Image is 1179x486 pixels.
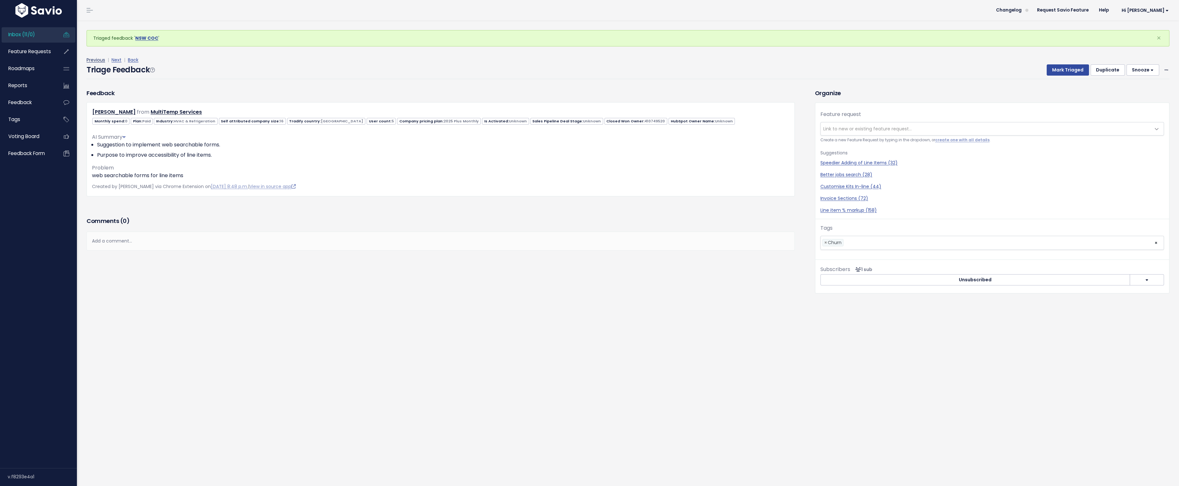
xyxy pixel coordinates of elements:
[174,119,215,124] span: HVAC & Refrigeration
[823,126,912,132] span: Link to new or existing feature request...
[2,95,53,110] a: Feedback
[815,89,1169,97] h3: Organize
[97,141,789,149] li: Suggestion to implement web searchable forms.
[367,118,396,125] span: User count:
[8,116,20,123] span: Tags
[482,118,529,125] span: Is Activated:
[2,112,53,127] a: Tags
[2,27,53,42] a: Inbox (11/0)
[8,82,27,89] span: Reports
[644,119,665,124] span: 410749520
[820,207,1164,214] a: Line item % markup (158)
[87,217,795,226] h3: Comments ( )
[824,239,827,246] span: ×
[820,274,1130,286] button: Unsubscribed
[135,35,158,41] a: NSW COC
[820,224,833,232] label: Tags
[137,108,149,116] span: from
[1126,64,1159,76] button: Snooze
[8,65,35,72] span: Roadmaps
[219,118,286,125] span: Self attributed company size:
[820,171,1164,178] a: Better jobs search (28)
[853,266,872,273] span: <p><strong>Subscribers</strong><br><br> - Carolina Salcedo Claramunt<br> </p>
[14,3,63,18] img: logo-white.9d6f32f41409.svg
[1032,5,1094,15] a: Request Savio Feature
[2,78,53,93] a: Reports
[92,164,114,171] span: Problem
[1114,5,1174,15] a: Hi [PERSON_NAME]
[1122,8,1169,13] span: Hi [PERSON_NAME]
[444,119,479,124] span: 2025 Plus Monthly
[820,195,1164,202] a: Invoice Sections (72)
[392,119,394,124] span: 5
[87,232,795,251] div: Add a comment...
[2,146,53,161] a: Feedback form
[668,118,735,125] span: HubSpot Owner Name:
[125,119,128,124] span: 0
[397,118,481,125] span: Company pricing plan:
[2,44,53,59] a: Feature Requests
[1157,33,1161,43] span: ×
[92,108,136,116] a: [PERSON_NAME]
[87,89,114,97] h3: Feedback
[820,149,1164,157] p: Suggestions
[2,61,53,76] a: Roadmaps
[530,118,603,125] span: Sales Pipeline Deal Stage:
[820,111,861,118] label: Feature request
[1094,5,1114,15] a: Help
[828,239,842,246] span: Churn
[715,119,733,124] span: Unknown
[1150,30,1167,46] button: Close
[8,48,51,55] span: Feature Requests
[1091,64,1125,76] button: Duplicate
[604,118,667,125] span: Closed Won Owner:
[92,133,126,141] span: AI Summary
[820,160,1164,166] a: Speedier Adding of Line Items (32)
[97,151,789,159] li: Purpose to improve accessibility of line items.
[211,183,248,190] a: [DATE] 8:48 p.m.
[287,118,365,125] span: Tradify country:
[822,239,843,246] li: Churn
[87,30,1169,46] div: Triaged feedback ' '
[2,129,53,144] a: Voting Board
[154,118,217,125] span: Industry:
[142,119,151,124] span: Paid
[106,57,110,63] span: |
[8,99,32,106] span: Feedback
[151,108,202,116] a: MultiTemp Services
[92,183,296,190] span: Created by [PERSON_NAME] via Chrome Extension on |
[249,183,296,190] a: View in source app
[123,217,127,225] span: 0
[8,31,35,38] span: Inbox (11/0)
[87,64,154,76] h4: Triage Feedback
[935,137,990,143] a: create one with all details
[128,57,138,63] a: Back
[583,119,601,124] span: Unknown
[87,57,105,63] a: Previous
[8,133,39,140] span: Voting Board
[509,119,527,124] span: Unknown
[112,57,121,63] a: Next
[1047,64,1089,76] button: Mark Triaged
[996,8,1022,12] span: Changelog
[1154,236,1158,250] span: ×
[92,118,129,125] span: Monthly spend:
[131,118,153,125] span: Plan:
[820,137,1164,144] small: Create a new Feature Request by typing in the dropdown, or .
[321,119,363,124] span: [GEOGRAPHIC_DATA]
[820,266,850,273] span: Subscribers
[92,172,789,179] p: web searchable forms for line items
[280,119,284,124] span: 16
[8,150,45,157] span: Feedback form
[123,57,127,63] span: |
[8,468,77,485] div: v.f8293e4a1
[820,183,1164,190] a: Customise Kits In-line (44)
